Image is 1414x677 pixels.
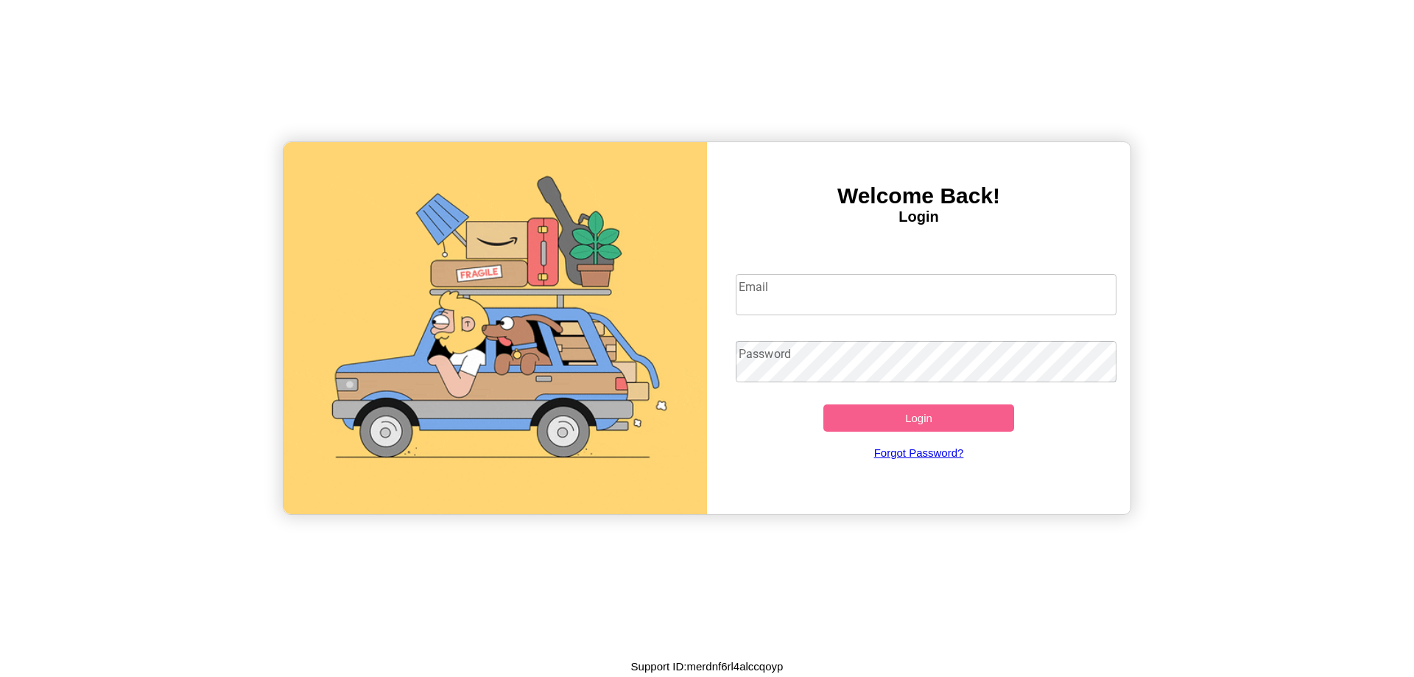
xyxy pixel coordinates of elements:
[728,432,1110,474] a: Forgot Password?
[707,208,1130,225] h4: Login
[823,404,1014,432] button: Login
[631,656,784,676] p: Support ID: merdnf6rl4alccqoyp
[707,183,1130,208] h3: Welcome Back!
[284,142,707,514] img: gif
